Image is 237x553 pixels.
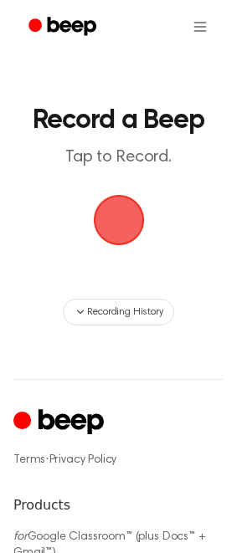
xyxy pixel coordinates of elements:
[17,11,111,44] a: Beep
[30,107,207,134] h1: Record a Beep
[180,7,220,47] button: Open menu
[30,147,207,168] p: Tap to Record.
[49,454,117,466] a: Privacy Policy
[13,495,224,515] h6: Products
[63,299,173,325] button: Recording History
[13,452,224,469] div: ·
[94,195,144,245] img: Beep Logo
[87,305,162,320] span: Recording History
[13,531,28,543] i: for
[13,407,108,439] a: Cruip
[13,454,45,466] a: Terms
